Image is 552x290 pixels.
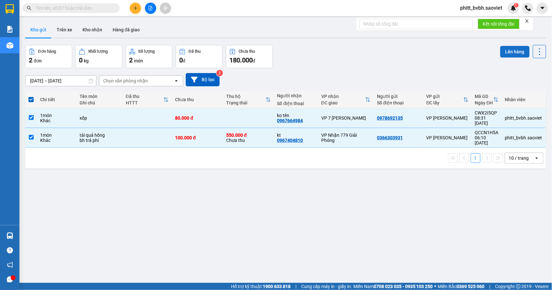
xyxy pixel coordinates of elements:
span: Miền Bắc [438,283,485,290]
button: Đơn hàng2đơn [25,45,72,68]
div: Số điện thoại [377,100,420,105]
div: Ghi chú [80,100,119,105]
input: Select a date range. [26,76,96,86]
div: CWX2I5QP [475,110,499,115]
span: Cung cấp máy in - giấy in: [301,283,352,290]
img: phone-icon [525,5,531,11]
span: 2 [129,56,133,64]
div: VP [PERSON_NAME] [426,115,469,121]
div: ĐC lấy [426,100,463,105]
th: Toggle SortBy [123,91,172,108]
div: kt [277,133,315,138]
div: 1 món [40,113,73,118]
button: Bộ lọc [186,73,220,86]
span: notification [7,262,13,268]
div: VP [PERSON_NAME] [426,135,469,140]
span: Hỗ trợ kỹ thuật: [231,283,291,290]
div: Chưa thu [175,97,220,102]
div: Khác [40,138,73,143]
div: xốp [80,115,119,121]
span: 0 [179,56,183,64]
div: Khác [40,118,73,123]
div: Đã thu [189,49,201,54]
button: aim [160,3,171,14]
input: Nhập số tổng đài [359,19,473,29]
div: ko tên [277,113,315,118]
div: 06:10 [DATE] [475,135,499,145]
span: kg [84,58,89,63]
strong: 0369 525 060 [457,284,485,289]
span: phitt_bvbh.saoviet [455,4,508,12]
button: Trên xe [51,22,77,38]
div: QCCN1H5A [475,130,499,135]
div: 0366303931 [377,135,403,140]
img: solution-icon [6,26,13,33]
div: Chọn văn phòng nhận [103,78,148,84]
div: Chưa thu [226,133,271,143]
span: file-add [148,6,153,10]
span: Kết nối tổng đài [483,20,514,27]
button: Lên hàng [500,46,530,58]
svg: open [174,78,179,83]
div: Thu hộ [226,94,266,99]
span: caret-down [540,5,546,11]
div: Nhân viên [505,97,542,102]
button: Kho gửi [25,22,51,38]
div: 550.000 đ [226,133,271,138]
span: 0 [79,56,83,64]
th: Toggle SortBy [472,91,502,108]
strong: 0708 023 035 - 0935 103 250 [374,284,433,289]
div: Chưa thu [239,49,255,54]
div: Mã GD [475,94,493,99]
div: Khối lượng [88,49,108,54]
h2: CWX2I5QP [4,38,52,48]
span: question-circle [7,247,13,253]
div: Người gửi [377,94,420,99]
b: [DOMAIN_NAME] [86,5,156,16]
span: đ [183,58,185,63]
div: Người nhận [277,93,315,98]
button: file-add [145,3,156,14]
span: ⚪️ [435,285,436,288]
span: | [490,283,491,290]
span: plus [133,6,138,10]
input: Tìm tên, số ĐT hoặc mã đơn [36,5,112,12]
h2: VP Nhận: VP 7 [PERSON_NAME] [34,38,156,78]
div: Đơn hàng [38,49,56,54]
sup: 1 [514,3,519,7]
div: Đã thu [126,94,164,99]
span: copyright [516,284,521,289]
div: Số lượng [138,49,155,54]
div: 10 / trang [509,155,529,161]
img: icon-new-feature [511,5,516,11]
img: warehouse-icon [6,42,13,49]
sup: 2 [216,70,223,76]
div: tải quả hồng [80,133,119,138]
div: bh trả phí [80,138,119,143]
span: search [27,6,31,10]
th: Toggle SortBy [318,91,374,108]
strong: 1900 633 818 [263,284,291,289]
span: đơn [34,58,42,63]
button: Hàng đã giao [107,22,145,38]
button: 1 [471,153,480,163]
button: Đã thu0đ [176,45,223,68]
div: VP Nhận 779 Giải Phóng [321,133,370,143]
div: Tên món [80,94,119,99]
div: ĐC giao [321,100,365,105]
svg: open [534,156,539,161]
span: message [7,276,13,283]
img: warehouse-icon [6,232,13,239]
div: phitt_bvbh.saoviet [505,135,542,140]
th: Toggle SortBy [423,91,472,108]
div: HTTT [126,100,164,105]
div: 80.000 đ [175,115,220,121]
span: 180.000 [229,56,253,64]
span: | [295,283,296,290]
div: 08:31 [DATE] [475,115,499,126]
th: Toggle SortBy [223,91,274,108]
div: 100.000 đ [175,135,220,140]
div: VP gửi [426,94,463,99]
span: đ [253,58,255,63]
div: Ngày ĐH [475,100,493,105]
